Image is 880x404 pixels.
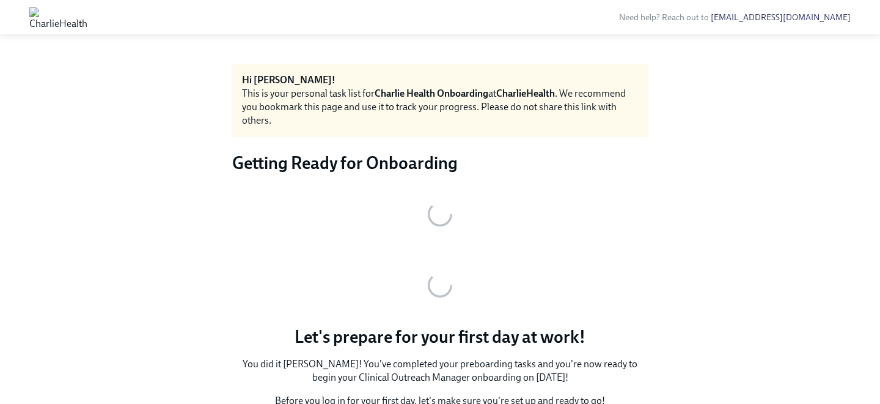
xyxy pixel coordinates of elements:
div: This is your personal task list for at . We recommend you bookmark this page and use it to track ... [242,87,638,127]
strong: CharlieHealth [496,88,555,99]
strong: Hi [PERSON_NAME]! [242,74,335,86]
span: Need help? Reach out to [619,12,851,23]
button: Zoom image [232,184,648,245]
h3: Getting Ready for Onboarding [232,152,648,174]
p: You did it [PERSON_NAME]! You've completed your preboarding tasks and you're now ready to begin y... [232,357,648,384]
button: Zoom image [232,255,648,316]
strong: Charlie Health Onboarding [375,88,488,99]
img: CharlieHealth [29,7,87,27]
p: Let's prepare for your first day at work! [232,326,648,348]
a: [EMAIL_ADDRESS][DOMAIN_NAME] [711,12,851,23]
